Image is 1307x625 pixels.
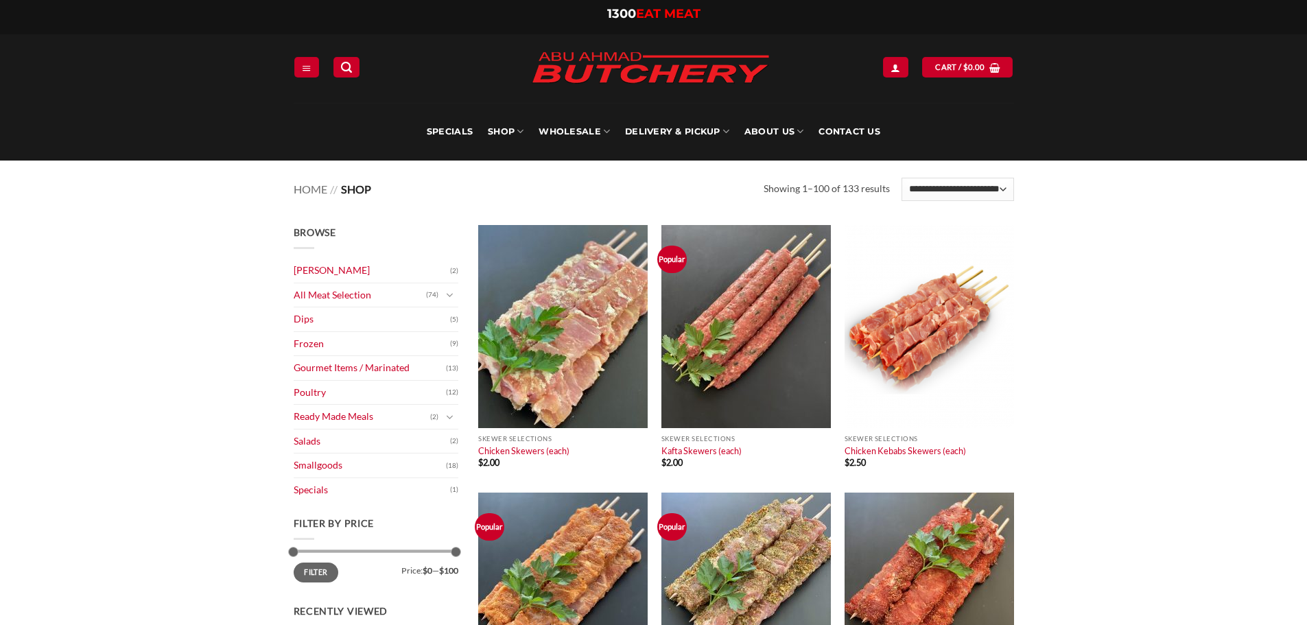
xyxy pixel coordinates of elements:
[442,410,458,425] button: Toggle
[539,103,610,161] a: Wholesale
[294,332,450,356] a: Frozen
[294,478,450,502] a: Specials
[446,382,458,403] span: (12)
[294,605,388,617] span: Recently Viewed
[446,358,458,379] span: (13)
[294,381,446,405] a: Poultry
[478,457,499,468] bdi: 2.00
[607,6,700,21] a: 1300EAT MEAT
[450,309,458,330] span: (5)
[430,407,438,427] span: (2)
[764,181,890,197] p: Showing 1–100 of 133 results
[423,565,432,576] span: $0
[845,457,849,468] span: $
[294,307,450,331] a: Dips
[883,57,908,77] a: Login
[636,6,700,21] span: EAT MEAT
[625,103,729,161] a: Delivery & Pickup
[661,457,666,468] span: $
[478,225,648,428] img: Chicken Skewers
[845,225,1014,428] img: Chicken Kebabs Skewers
[478,435,648,443] p: Skewer Selections
[902,178,1013,201] select: Shop order
[341,182,371,196] span: Shop
[922,57,1013,77] a: View cart
[294,563,339,582] button: Filter
[294,405,430,429] a: Ready Made Meals
[439,565,458,576] span: $100
[607,6,636,21] span: 1300
[294,429,450,453] a: Salads
[450,261,458,281] span: (2)
[661,435,831,443] p: Skewer Selections
[450,333,458,354] span: (9)
[446,456,458,476] span: (18)
[935,61,985,73] span: Cart /
[488,103,523,161] a: SHOP
[845,445,966,456] a: Chicken Kebabs Skewers (each)
[520,43,781,95] img: Abu Ahmad Butchery
[450,431,458,451] span: (2)
[845,435,1014,443] p: Skewer Selections
[426,285,438,305] span: (74)
[661,445,742,456] a: Kafta Skewers (each)
[294,259,450,283] a: [PERSON_NAME]
[294,57,319,77] a: Menu
[963,62,985,71] bdi: 0.00
[442,287,458,303] button: Toggle
[450,480,458,500] span: (1)
[744,103,803,161] a: About Us
[330,182,338,196] span: //
[294,283,426,307] a: All Meat Selection
[294,453,446,477] a: Smallgoods
[661,225,831,428] img: Kafta Skewers
[478,457,483,468] span: $
[963,61,968,73] span: $
[294,182,327,196] a: Home
[333,57,360,77] a: Search
[427,103,473,161] a: Specials
[294,563,458,575] div: Price: —
[478,445,569,456] a: Chicken Skewers (each)
[661,457,683,468] bdi: 2.00
[294,517,375,529] span: Filter by price
[819,103,880,161] a: Contact Us
[294,356,446,380] a: Gourmet Items / Marinated
[294,226,336,238] span: Browse
[845,457,866,468] bdi: 2.50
